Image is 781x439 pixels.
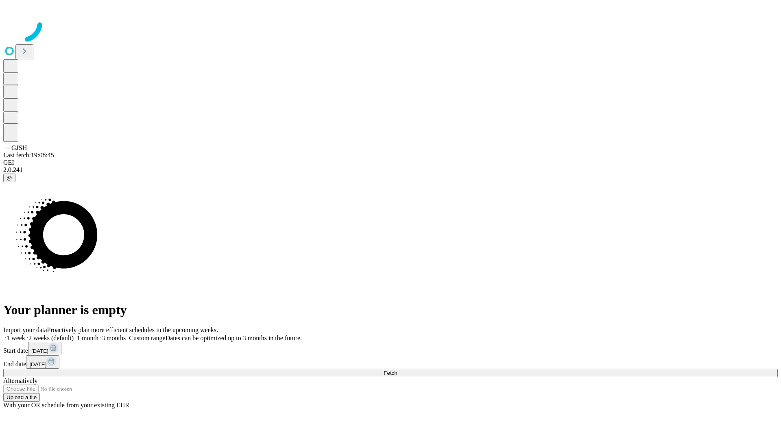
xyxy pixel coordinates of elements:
[3,166,778,174] div: 2.0.241
[3,377,37,384] span: Alternatively
[3,152,54,159] span: Last fetch: 19:08:45
[26,355,59,369] button: [DATE]
[3,393,40,402] button: Upload a file
[129,335,165,341] span: Custom range
[3,159,778,166] div: GEI
[102,335,126,341] span: 3 months
[3,369,778,377] button: Fetch
[28,335,74,341] span: 2 weeks (default)
[31,348,48,354] span: [DATE]
[166,335,302,341] span: Dates can be optimized up to 3 months in the future.
[7,175,12,181] span: @
[47,326,218,333] span: Proactively plan more efficient schedules in the upcoming weeks.
[3,402,129,409] span: With your OR schedule from your existing EHR
[7,335,25,341] span: 1 week
[3,302,778,317] h1: Your planner is empty
[11,144,27,151] span: GJSH
[3,342,778,355] div: Start date
[3,326,47,333] span: Import your data
[384,370,397,376] span: Fetch
[28,342,61,355] button: [DATE]
[29,361,46,367] span: [DATE]
[77,335,98,341] span: 1 month
[3,174,15,182] button: @
[3,355,778,369] div: End date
